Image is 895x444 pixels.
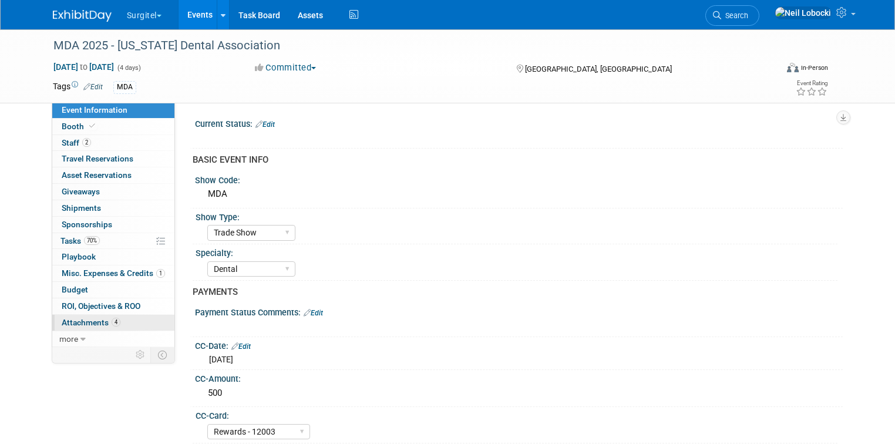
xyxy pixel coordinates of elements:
[787,63,799,72] img: Format-Inperson.png
[231,342,251,351] a: Edit
[52,200,174,216] a: Shipments
[62,154,133,163] span: Travel Reservations
[204,384,834,402] div: 500
[62,122,97,131] span: Booth
[195,304,843,319] div: Payment Status Comments:
[255,120,275,129] a: Edit
[193,154,834,166] div: BASIC EVENT INFO
[52,184,174,200] a: Giveaways
[112,318,120,327] span: 4
[150,347,174,362] td: Toggle Event Tabs
[52,102,174,118] a: Event Information
[705,5,759,26] a: Search
[52,331,174,347] a: more
[195,337,843,352] div: CC-Date:
[714,61,828,79] div: Event Format
[52,282,174,298] a: Budget
[62,220,112,229] span: Sponsorships
[796,80,827,86] div: Event Rating
[196,244,837,259] div: Specialty:
[209,355,233,364] span: [DATE]
[251,62,321,74] button: Committed
[62,252,96,261] span: Playbook
[113,81,136,93] div: MDA
[800,63,828,72] div: In-Person
[52,217,174,233] a: Sponsorships
[196,407,837,422] div: CC-Card:
[53,80,103,94] td: Tags
[130,347,151,362] td: Personalize Event Tab Strip
[53,10,112,22] img: ExhibitDay
[83,83,103,91] a: Edit
[62,138,91,147] span: Staff
[52,233,174,249] a: Tasks70%
[195,370,843,385] div: CC-Amount:
[82,138,91,147] span: 2
[62,187,100,196] span: Giveaways
[59,334,78,344] span: more
[62,170,132,180] span: Asset Reservations
[52,135,174,151] a: Staff2
[195,115,843,130] div: Current Status:
[721,11,748,20] span: Search
[525,65,672,73] span: [GEOGRAPHIC_DATA], [GEOGRAPHIC_DATA]
[52,249,174,265] a: Playbook
[84,236,100,245] span: 70%
[116,64,141,72] span: (4 days)
[52,167,174,183] a: Asset Reservations
[52,119,174,134] a: Booth
[52,315,174,331] a: Attachments4
[193,286,834,298] div: PAYMENTS
[62,105,127,115] span: Event Information
[52,265,174,281] a: Misc. Expenses & Credits1
[49,35,762,56] div: MDA 2025 - [US_STATE] Dental Association
[53,62,115,72] span: [DATE] [DATE]
[62,268,165,278] span: Misc. Expenses & Credits
[62,318,120,327] span: Attachments
[62,285,88,294] span: Budget
[195,171,843,186] div: Show Code:
[196,208,837,223] div: Show Type:
[156,269,165,278] span: 1
[62,301,140,311] span: ROI, Objectives & ROO
[60,236,100,245] span: Tasks
[204,185,834,203] div: MDA
[89,123,95,129] i: Booth reservation complete
[62,203,101,213] span: Shipments
[304,309,323,317] a: Edit
[52,151,174,167] a: Travel Reservations
[775,6,832,19] img: Neil Lobocki
[52,298,174,314] a: ROI, Objectives & ROO
[78,62,89,72] span: to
